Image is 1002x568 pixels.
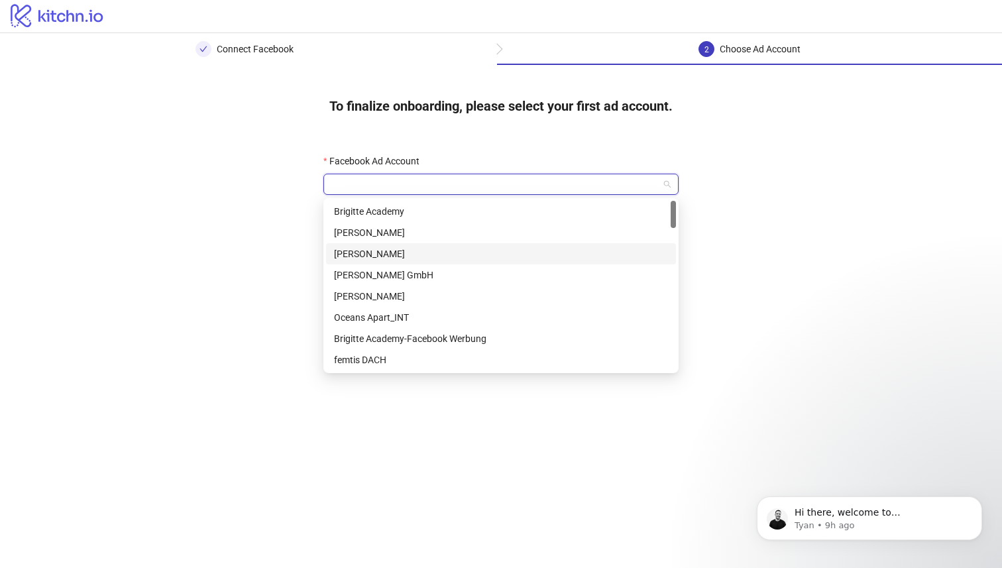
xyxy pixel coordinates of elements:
[308,86,694,126] h4: To finalize onboarding, please select your first ad account.
[326,328,676,349] div: Brigitte Academy-Facebook Werbung
[326,286,676,307] div: Brigitte
[326,307,676,328] div: Oceans Apart_INT
[334,225,668,240] div: [PERSON_NAME]
[326,201,676,222] div: Brigitte Academy
[334,247,668,261] div: [PERSON_NAME]
[737,469,1002,561] iframe: Intercom notifications message
[326,222,676,243] div: Edvin Dizdaric
[326,243,676,264] div: Jonas Korbion
[334,204,668,219] div: Brigitte Academy
[334,268,668,282] div: [PERSON_NAME] GmbH
[334,331,668,346] div: Brigitte Academy-Facebook Werbung
[217,41,294,57] div: Connect Facebook
[323,154,428,168] label: Facebook Ad Account
[326,264,676,286] div: Heideman GmbH
[334,310,668,325] div: Oceans Apart_INT
[704,45,709,54] span: 2
[720,41,801,57] div: Choose Ad Account
[331,174,659,194] input: Facebook Ad Account
[326,349,676,370] div: femtis DACH
[199,45,207,53] span: check
[334,353,668,367] div: femtis DACH
[334,289,668,304] div: [PERSON_NAME]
